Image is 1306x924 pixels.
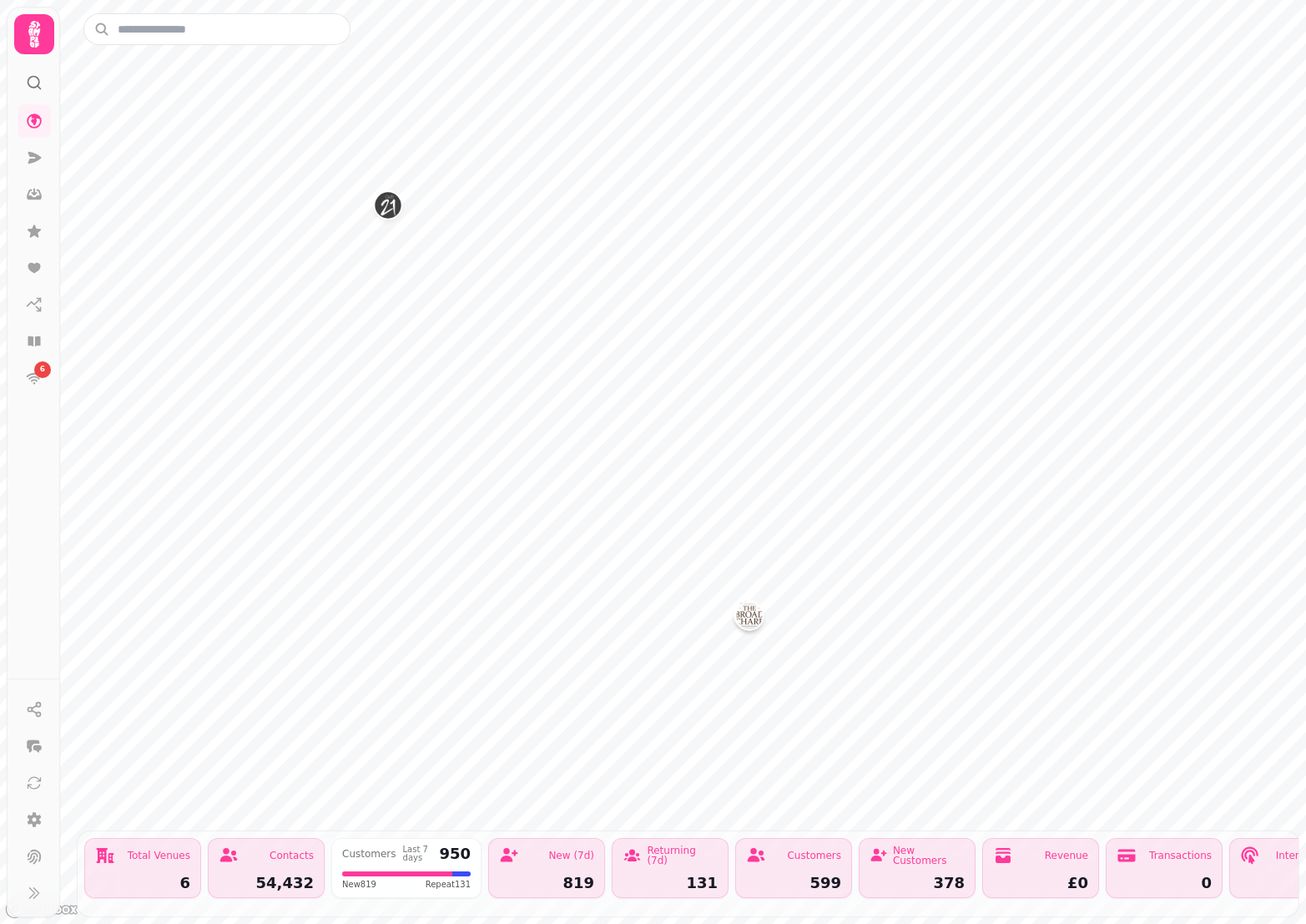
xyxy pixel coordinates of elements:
[499,876,594,891] div: 819
[40,364,45,376] span: 6
[870,876,965,891] div: 378
[647,846,718,866] div: Returning (7d)
[219,876,314,891] div: 54,432
[734,601,761,633] div: Map marker
[993,876,1088,891] div: £0
[1117,876,1212,891] div: 0
[375,192,401,224] div: Map marker
[623,876,718,891] div: 131
[403,846,433,862] div: Last 7 days
[5,900,78,919] a: Mapbox logo
[375,192,401,219] button: Café 21 Fenwick
[746,876,841,891] div: 599
[734,601,761,628] button: Saltwater Fish Company
[1149,851,1212,861] div: Transactions
[439,846,471,861] div: 950
[342,878,376,891] span: New 819
[128,851,190,861] div: Total Venues
[736,603,763,634] div: Map marker
[893,846,965,866] div: New Customers
[736,603,763,629] button: The Broad Chare
[342,849,396,859] div: Customers
[787,851,841,861] div: Customers
[18,361,51,395] a: 6
[95,876,190,891] div: 6
[1045,851,1088,861] div: Revenue
[270,851,314,861] div: Contacts
[548,851,594,861] div: New (7d)
[426,878,471,891] span: Repeat 131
